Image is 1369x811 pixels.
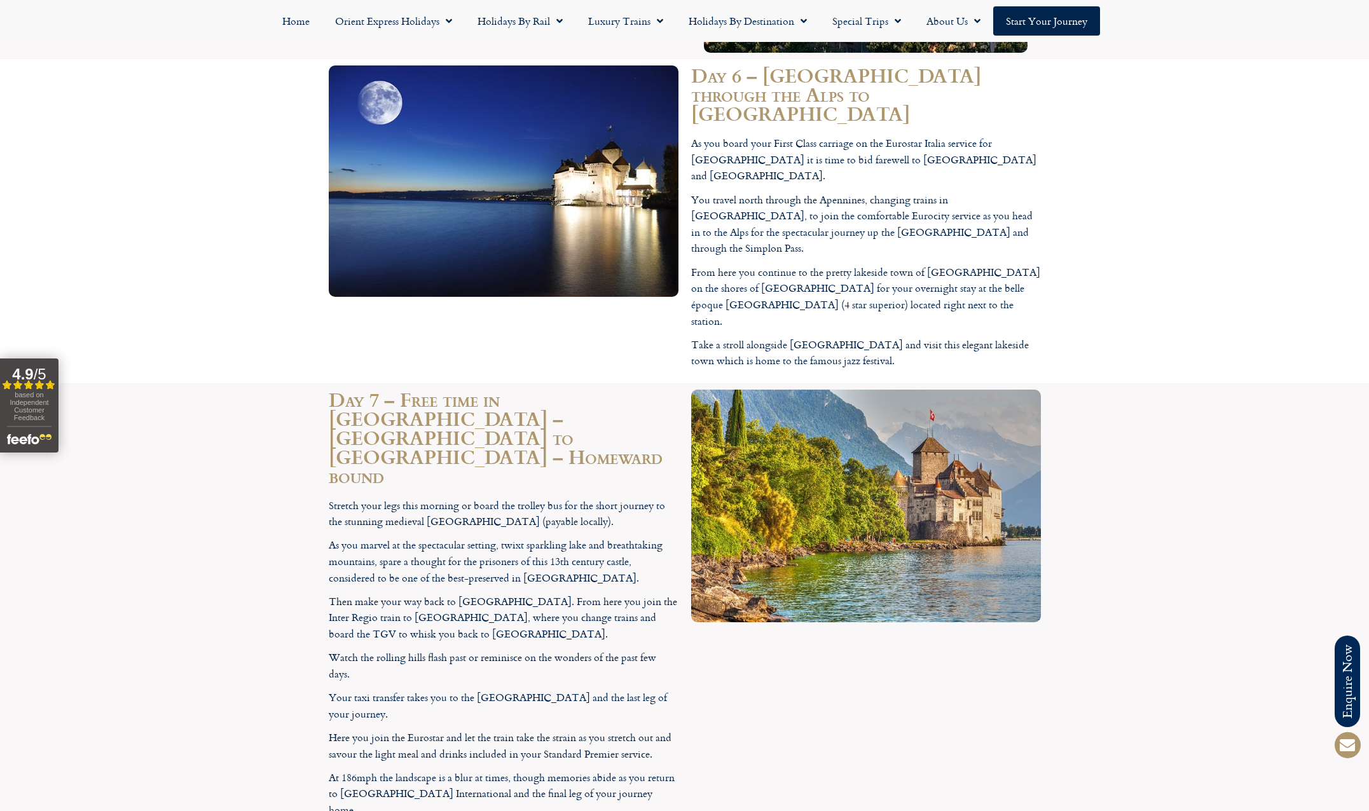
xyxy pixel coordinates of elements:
h2: Day 7 – Free time in [GEOGRAPHIC_DATA] – [GEOGRAPHIC_DATA] to [GEOGRAPHIC_DATA] – Homeward bound [329,390,678,485]
a: Special Trips [820,6,914,36]
a: Luxury Trains [575,6,676,36]
p: From here you continue to the pretty lakeside town of [GEOGRAPHIC_DATA] on the shores of [GEOGRAP... [691,264,1041,329]
p: Then make your way back to [GEOGRAPHIC_DATA]. From here you join the Inter Regio train to [GEOGRA... [329,594,678,643]
img: Montreux luxury holidays by planet rail [691,390,1041,622]
p: Your taxi transfer takes you to the [GEOGRAPHIC_DATA] and the last leg of your journey. [329,690,678,722]
a: About Us [914,6,993,36]
p: Stretch your legs this morning or board the trolley bus for the short journey to the stunning med... [329,498,678,530]
a: Start your Journey [993,6,1100,36]
p: Here you join the Eurostar and let the train take the strain as you stretch out and savour the li... [329,730,678,762]
p: Watch the rolling hills flash past or reminisce on the wonders of the past few days. [329,650,678,682]
p: You travel north through the Apennines, changing trains in [GEOGRAPHIC_DATA], to join the comfort... [691,192,1041,257]
a: Orient Express Holidays [322,6,465,36]
p: As you board your First Class carriage on the Eurostar Italia service for [GEOGRAPHIC_DATA] it is... [691,135,1041,184]
h2: Day 6 – [GEOGRAPHIC_DATA] through the Alps to [GEOGRAPHIC_DATA] [691,65,1041,123]
img: lake-geneva-night italy by train [329,65,678,297]
p: As you marvel at the spectacular setting, twixt sparkling lake and breathtaking mountains, spare ... [329,537,678,586]
p: Take a stroll alongside [GEOGRAPHIC_DATA] and visit this elegant lakeside town which is home to t... [691,337,1041,369]
nav: Menu [6,6,1363,36]
a: Home [270,6,322,36]
a: Holidays by Rail [465,6,575,36]
a: Holidays by Destination [676,6,820,36]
